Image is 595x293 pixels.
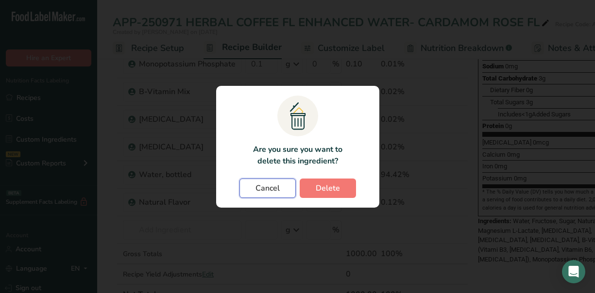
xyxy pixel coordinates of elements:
p: Are you sure you want to delete this ingredient? [247,144,348,167]
div: Open Intercom Messenger [562,260,585,283]
button: Cancel [239,179,296,198]
span: Delete [316,182,340,194]
button: Delete [300,179,356,198]
span: Cancel [255,182,280,194]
